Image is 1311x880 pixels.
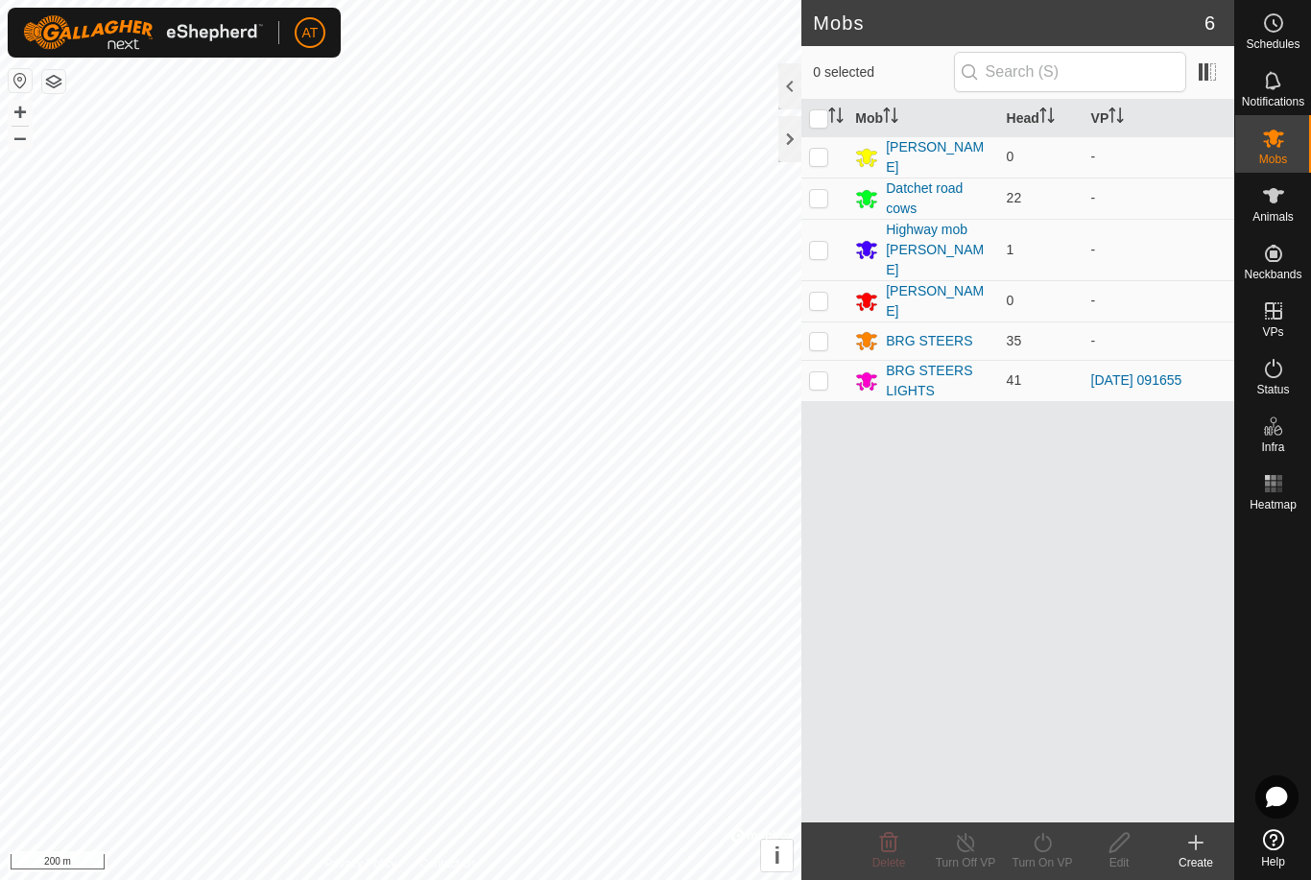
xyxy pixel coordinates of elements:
th: Head [999,100,1084,137]
div: Datchet road cows [886,178,990,219]
th: VP [1084,100,1234,137]
div: [PERSON_NAME] [886,137,990,178]
td: - [1084,178,1234,219]
a: Contact Us [419,855,476,872]
span: Heatmap [1250,499,1297,511]
h2: Mobs [813,12,1204,35]
button: + [9,101,32,124]
td: - [1084,321,1234,360]
a: Help [1235,821,1311,875]
span: 22 [1007,190,1022,205]
button: – [9,126,32,149]
span: i [774,843,780,868]
button: Reset Map [9,69,32,92]
span: 6 [1204,9,1215,37]
td: - [1084,219,1234,280]
div: BRG STEERS [886,331,972,351]
span: Neckbands [1244,269,1301,280]
div: [PERSON_NAME] [886,281,990,321]
p-sorticon: Activate to sort [883,110,898,126]
div: Edit [1081,854,1157,871]
span: Notifications [1242,96,1304,107]
span: 41 [1007,372,1022,388]
div: Turn On VP [1004,854,1081,871]
div: Turn Off VP [927,854,1004,871]
span: Status [1256,384,1289,395]
td: - [1084,136,1234,178]
img: Gallagher Logo [23,15,263,50]
td: - [1084,280,1234,321]
span: AT [302,23,319,43]
div: Highway mob [PERSON_NAME] [886,220,990,280]
a: Privacy Policy [325,855,397,872]
div: Create [1157,854,1234,871]
input: Search (S) [954,52,1186,92]
span: Mobs [1259,154,1287,165]
span: Delete [872,856,906,869]
p-sorticon: Activate to sort [828,110,844,126]
span: 0 [1007,293,1014,308]
button: Map Layers [42,70,65,93]
span: 0 [1007,149,1014,164]
th: Mob [847,100,998,137]
span: 35 [1007,333,1022,348]
span: Infra [1261,441,1284,453]
p-sorticon: Activate to sort [1108,110,1124,126]
span: VPs [1262,326,1283,338]
span: 1 [1007,242,1014,257]
p-sorticon: Activate to sort [1039,110,1055,126]
button: i [761,840,793,871]
a: [DATE] 091655 [1091,372,1182,388]
div: BRG STEERS LIGHTS [886,361,990,401]
span: 0 selected [813,62,953,83]
span: Help [1261,856,1285,868]
span: Animals [1252,211,1294,223]
span: Schedules [1246,38,1299,50]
